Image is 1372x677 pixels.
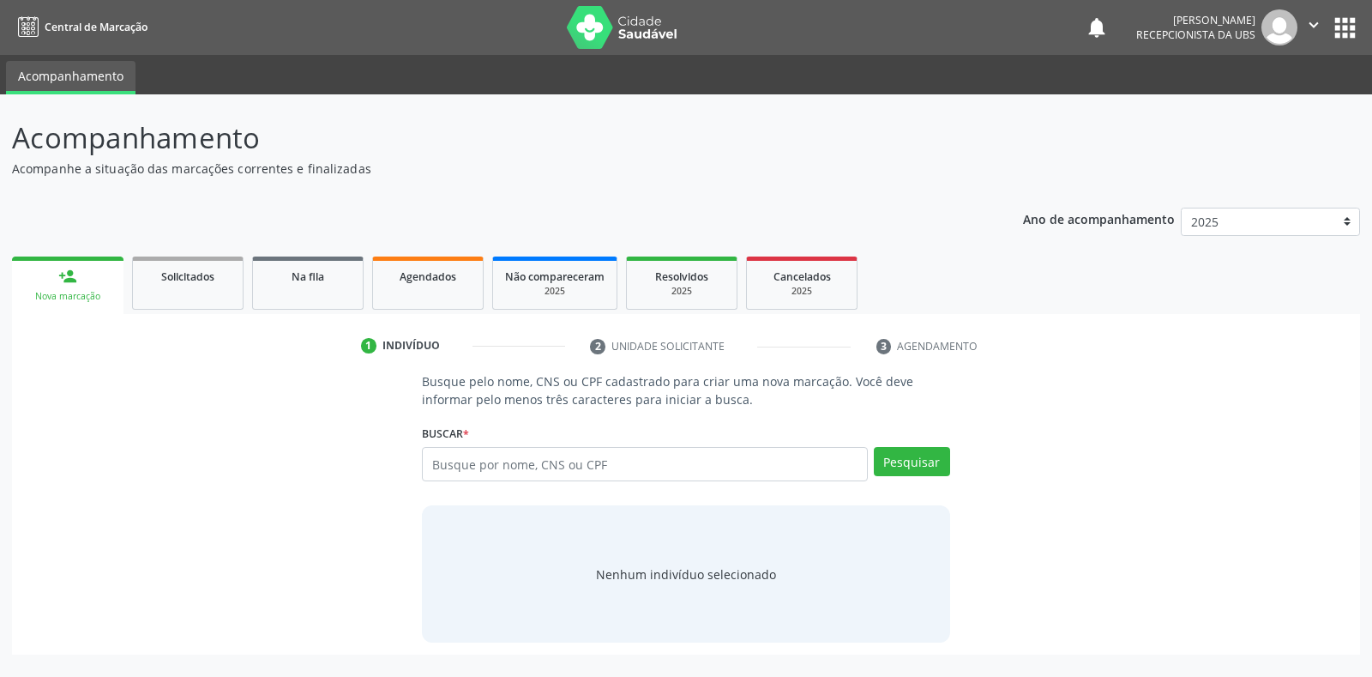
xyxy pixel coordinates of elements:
[655,269,708,284] span: Resolvidos
[24,290,111,303] div: Nova marcação
[1085,15,1109,39] button: notifications
[12,160,955,178] p: Acompanhe a situação das marcações correntes e finalizadas
[292,269,324,284] span: Na fila
[6,61,135,94] a: Acompanhamento
[58,267,77,286] div: person_add
[505,269,605,284] span: Não compareceram
[1261,9,1297,45] img: img
[45,20,147,34] span: Central de Marcação
[1304,15,1323,34] i: 
[1136,27,1255,42] span: Recepcionista da UBS
[1136,13,1255,27] div: [PERSON_NAME]
[1297,9,1330,45] button: 
[773,269,831,284] span: Cancelados
[422,447,867,481] input: Busque por nome, CNS ou CPF
[161,269,214,284] span: Solicitados
[382,338,440,354] div: Indivíduo
[1023,208,1175,229] p: Ano de acompanhamento
[422,420,469,447] label: Buscar
[596,565,776,583] div: Nenhum indivíduo selecionado
[12,117,955,160] p: Acompanhamento
[361,338,376,354] div: 1
[400,269,456,284] span: Agendados
[759,285,845,298] div: 2025
[874,447,950,476] button: Pesquisar
[505,285,605,298] div: 2025
[422,372,949,408] p: Busque pelo nome, CNS ou CPF cadastrado para criar uma nova marcação. Você deve informar pelo men...
[12,13,147,41] a: Central de Marcação
[639,285,725,298] div: 2025
[1330,13,1360,43] button: apps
